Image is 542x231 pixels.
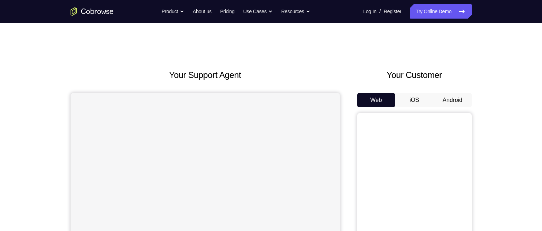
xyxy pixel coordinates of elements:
button: Android [433,93,472,107]
a: Try Online Demo [410,4,471,19]
a: Pricing [220,4,234,19]
button: iOS [395,93,433,107]
a: Go to the home page [71,7,114,16]
button: Web [357,93,395,107]
button: Product [162,4,184,19]
span: / [379,7,381,16]
button: Use Cases [243,4,273,19]
a: About us [193,4,211,19]
a: Register [384,4,401,19]
button: Resources [281,4,310,19]
h2: Your Customer [357,69,472,82]
a: Log In [363,4,376,19]
h2: Your Support Agent [71,69,340,82]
